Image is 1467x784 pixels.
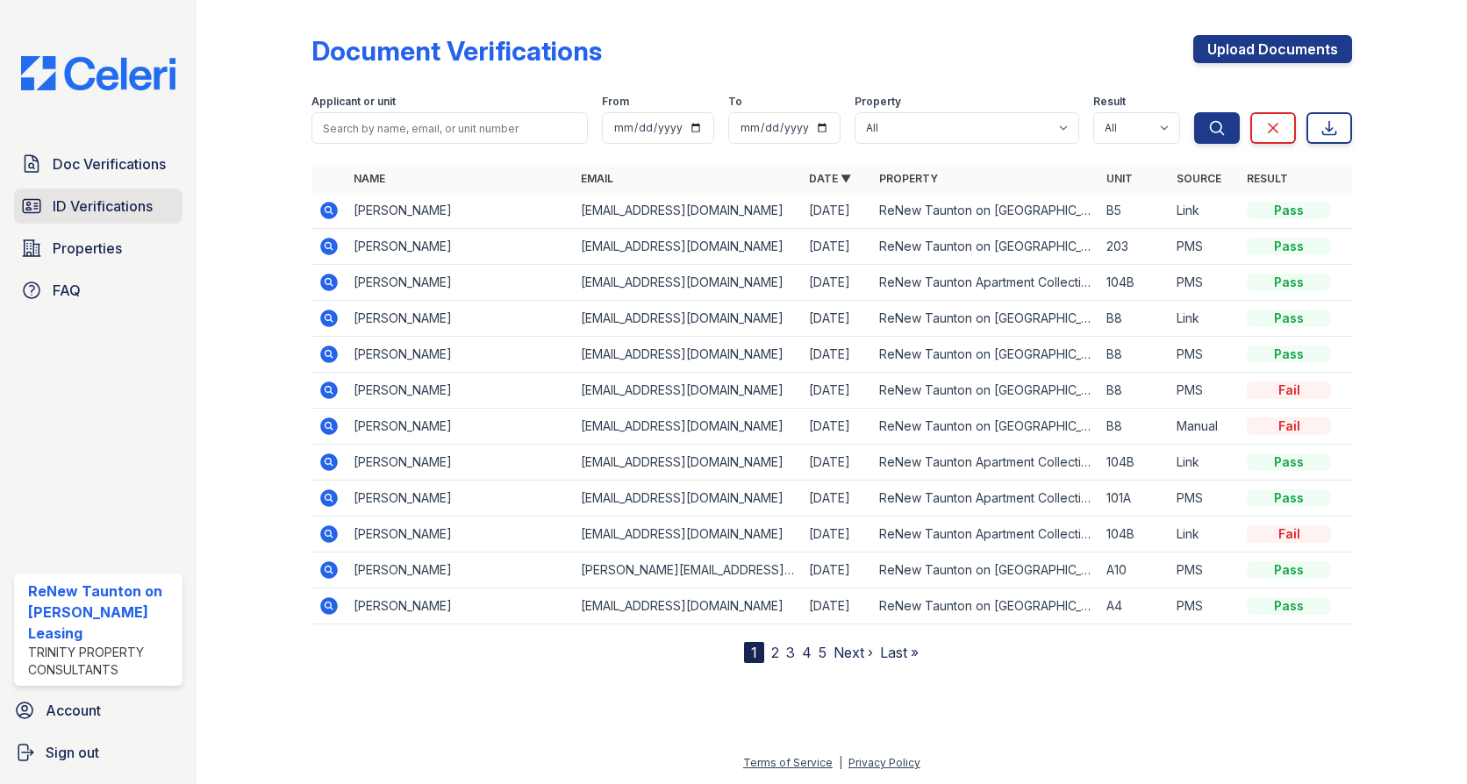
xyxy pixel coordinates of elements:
td: PMS [1170,373,1240,409]
td: ReNew Taunton Apartment Collection [872,517,1099,552]
a: Last » [880,644,919,661]
div: Pass [1247,310,1331,327]
td: Link [1170,517,1240,552]
td: [DATE] [802,517,872,552]
span: Properties [53,238,122,259]
a: Result [1247,172,1288,185]
td: [PERSON_NAME] [347,229,574,265]
td: [PERSON_NAME] [347,373,574,409]
a: 4 [802,644,812,661]
td: [DATE] [802,445,872,481]
td: Link [1170,445,1240,481]
div: Trinity Property Consultants [28,644,175,679]
div: 1 [744,642,764,663]
a: Property [879,172,938,185]
td: [PERSON_NAME] [347,265,574,301]
td: ReNew Taunton on [GEOGRAPHIC_DATA] [872,373,1099,409]
a: Next › [834,644,873,661]
td: [DATE] [802,373,872,409]
td: Link [1170,301,1240,337]
td: [EMAIL_ADDRESS][DOMAIN_NAME] [574,409,801,445]
td: [PERSON_NAME] [347,445,574,481]
td: [EMAIL_ADDRESS][DOMAIN_NAME] [574,301,801,337]
div: Pass [1247,346,1331,363]
a: Sign out [7,735,190,770]
td: ReNew Taunton Apartment Collection [872,445,1099,481]
label: Result [1093,95,1126,109]
div: Pass [1247,238,1331,255]
a: Unit [1106,172,1133,185]
div: Fail [1247,381,1331,399]
td: [PERSON_NAME] [347,552,574,588]
td: [PERSON_NAME][EMAIL_ADDRESS][PERSON_NAME][DOMAIN_NAME] [574,552,801,588]
td: [DATE] [802,229,872,265]
td: PMS [1170,588,1240,624]
td: [DATE] [802,409,872,445]
a: Account [7,693,190,728]
div: Pass [1247,274,1331,291]
label: To [728,95,742,109]
td: B8 [1099,373,1170,409]
td: ReNew Taunton on [GEOGRAPHIC_DATA] [872,229,1099,265]
td: [EMAIL_ADDRESS][DOMAIN_NAME] [574,193,801,229]
a: 2 [771,644,779,661]
div: | [839,756,842,769]
td: PMS [1170,552,1240,588]
td: ReNew Taunton on [GEOGRAPHIC_DATA] [872,588,1099,624]
td: [EMAIL_ADDRESS][DOMAIN_NAME] [574,588,801,624]
td: [PERSON_NAME] [347,517,574,552]
td: 104B [1099,265,1170,301]
div: Fail [1247,417,1331,435]
label: From [602,95,629,109]
td: [DATE] [802,481,872,517]
a: Name [354,172,385,185]
td: Link [1170,193,1240,229]
td: B5 [1099,193,1170,229]
a: Source [1177,172,1221,185]
td: 104B [1099,517,1170,552]
td: Manual [1170,409,1240,445]
td: [EMAIL_ADDRESS][DOMAIN_NAME] [574,481,801,517]
span: ID Verifications [53,196,153,217]
a: Upload Documents [1193,35,1352,63]
a: Terms of Service [743,756,833,769]
td: PMS [1170,337,1240,373]
span: Doc Verifications [53,153,166,175]
a: ID Verifications [14,189,182,224]
td: 203 [1099,229,1170,265]
td: ReNew Taunton Apartment Collection [872,481,1099,517]
td: PMS [1170,265,1240,301]
a: 5 [819,644,827,661]
td: B8 [1099,409,1170,445]
td: [EMAIL_ADDRESS][DOMAIN_NAME] [574,373,801,409]
td: ReNew Taunton on [GEOGRAPHIC_DATA] [872,552,1099,588]
div: Pass [1247,597,1331,615]
td: B8 [1099,301,1170,337]
td: ReNew Taunton Apartment Collection [872,265,1099,301]
td: [PERSON_NAME] [347,588,574,624]
td: [DATE] [802,301,872,337]
td: PMS [1170,229,1240,265]
div: Document Verifications [311,35,602,67]
div: ReNew Taunton on [PERSON_NAME] Leasing [28,581,175,644]
a: 3 [786,644,795,661]
td: [EMAIL_ADDRESS][DOMAIN_NAME] [574,445,801,481]
span: FAQ [53,280,81,301]
a: Email [581,172,613,185]
td: [EMAIL_ADDRESS][DOMAIN_NAME] [574,517,801,552]
td: ReNew Taunton on [GEOGRAPHIC_DATA] [872,337,1099,373]
td: [PERSON_NAME] [347,301,574,337]
td: [DATE] [802,337,872,373]
td: [EMAIL_ADDRESS][DOMAIN_NAME] [574,265,801,301]
a: Date ▼ [809,172,851,185]
td: [PERSON_NAME] [347,409,574,445]
td: [PERSON_NAME] [347,481,574,517]
td: [EMAIL_ADDRESS][DOMAIN_NAME] [574,337,801,373]
td: [EMAIL_ADDRESS][DOMAIN_NAME] [574,229,801,265]
div: Pass [1247,489,1331,507]
div: Pass [1247,453,1331,471]
input: Search by name, email, or unit number [311,112,588,144]
td: [PERSON_NAME] [347,337,574,373]
td: ReNew Taunton on [GEOGRAPHIC_DATA] [872,301,1099,337]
